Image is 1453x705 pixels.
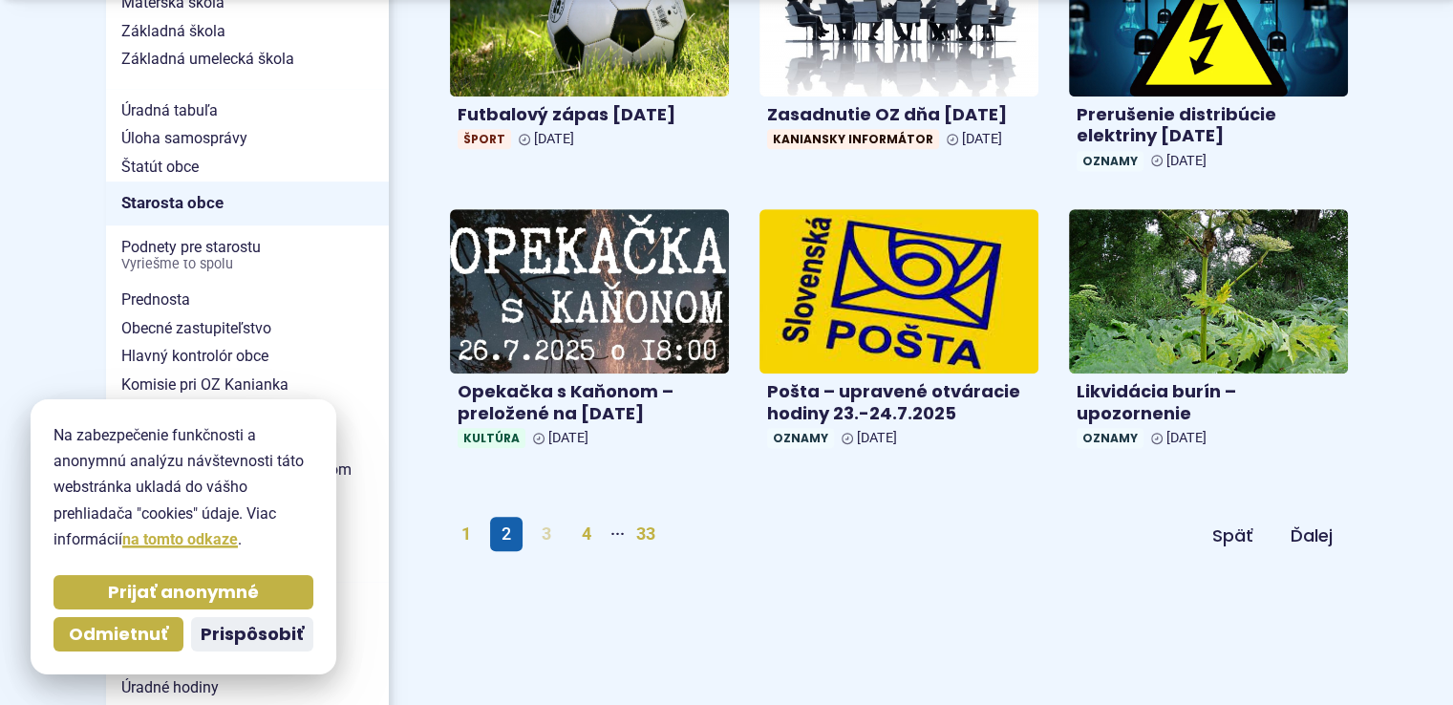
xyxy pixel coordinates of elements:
span: Úloha samosprávy [121,124,374,153]
a: Starosta obce [106,182,389,225]
span: Štatút obce [121,153,374,182]
a: Ďalej [1275,519,1348,553]
a: Hlavný kontrolór obce [106,342,389,371]
a: Štatút obce [106,153,389,182]
a: Prednosta [106,286,389,314]
span: ··· [610,517,625,551]
p: Na zabezpečenie funkčnosti a anonymnú analýzu návštevnosti táto webstránka ukladá do vášho prehli... [53,422,313,552]
h4: Zasadnutie OZ dňa [DATE] [767,104,1031,126]
h4: Prerušenie distribúcie elektriny [DATE] [1077,104,1340,147]
span: Základná umelecká škola [121,45,374,74]
a: Späť [1197,519,1268,553]
h4: Likvidácia burín – upozornenie [1077,381,1340,424]
a: Podnety pre starostuVyriešme to spolu [106,233,389,278]
a: Likvidácia burín – upozornenie Oznamy [DATE] [1069,209,1348,457]
a: 3 [530,517,563,551]
a: 1 [450,517,482,551]
a: Opekačka s Kaňonom – preložené na [DATE] Kultúra [DATE] [450,209,729,457]
span: Oznamy [1077,428,1143,448]
a: 33 [625,517,667,551]
span: Oznamy [1077,151,1143,171]
span: Kaniansky informátor [767,129,939,149]
a: Úradné hodiny [106,673,389,702]
span: [DATE] [548,430,588,446]
span: [DATE] [962,131,1002,147]
span: Hlavný kontrolór obce [121,342,374,371]
a: Základná umelecká škola [106,45,389,74]
span: Prispôsobiť [201,624,304,646]
span: Späť [1212,523,1252,547]
button: Prispôsobiť [191,617,313,652]
h4: Futbalový zápas [DATE] [458,104,721,126]
a: Obecné zastupiteľstvo [106,314,389,343]
span: Vyriešme to spolu [121,257,374,272]
a: 4 [570,517,603,551]
a: Úloha samosprávy [106,124,389,153]
span: Úradná tabuľa [121,96,374,125]
span: [DATE] [1166,430,1207,446]
a: Úradná tabuľa [106,96,389,125]
a: na tomto odkaze [122,530,238,548]
button: Prijať anonymné [53,575,313,609]
span: [DATE] [857,430,897,446]
span: Kultúra [458,428,525,448]
span: Šport [458,129,511,149]
h4: Opekačka s Kaňonom – preložené na [DATE] [458,381,721,424]
span: 2 [490,517,523,551]
span: Starosta obce [121,188,374,218]
span: Úradné hodiny [121,673,374,702]
span: Odmietnuť [69,624,168,646]
span: Podnety pre starostu [121,233,374,278]
button: Odmietnuť [53,617,183,652]
a: Komisie pri OZ Kanianka [106,371,389,399]
a: Pošta – upravené otváracie hodiny 23.-24.7.2025 Oznamy [DATE] [759,209,1038,457]
h4: Pošta – upravené otváracie hodiny 23.-24.7.2025 [767,381,1031,424]
span: [DATE] [534,131,574,147]
span: Ďalej [1291,523,1333,547]
span: Komisie pri OZ Kanianka [121,371,374,399]
span: Obecné zastupiteľstvo [121,314,374,343]
span: Oznamy [767,428,834,448]
a: Základná škola [106,17,389,46]
span: Základná škola [121,17,374,46]
span: Prijať anonymné [108,582,259,604]
span: Prednosta [121,286,374,314]
span: [DATE] [1166,153,1207,169]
